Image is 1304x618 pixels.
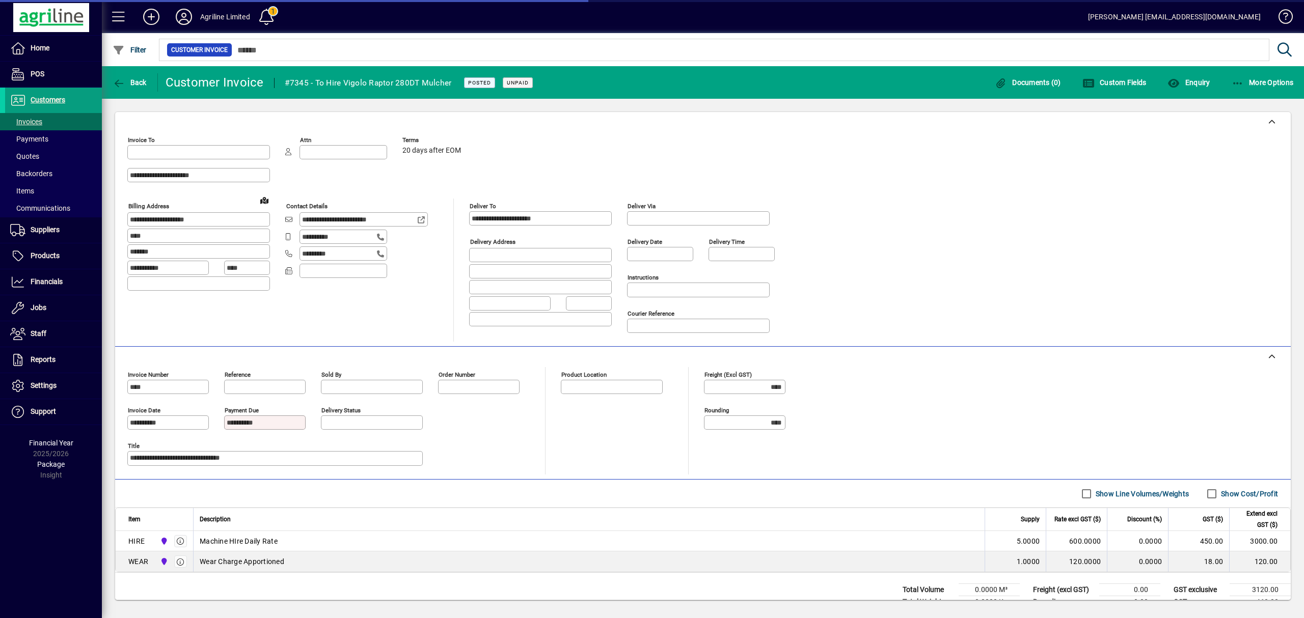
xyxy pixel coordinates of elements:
td: 0.0000 [1107,551,1168,572]
td: 0.0000 M³ [959,584,1020,596]
span: Machine HIre Daily Rate [200,536,278,546]
span: Financials [31,277,63,286]
span: 5.0000 [1017,536,1040,546]
a: Products [5,243,102,269]
div: WEAR [128,556,148,567]
mat-label: Freight (excl GST) [704,371,752,378]
app-page-header-button: Back [102,73,158,92]
button: Enquiry [1165,73,1212,92]
a: Settings [5,373,102,399]
div: [PERSON_NAME] [EMAIL_ADDRESS][DOMAIN_NAME] [1088,9,1261,25]
span: Description [200,514,231,525]
mat-label: Instructions [628,274,659,281]
span: Customer Invoice [171,45,228,55]
mat-label: Courier Reference [628,310,674,317]
span: GST ($) [1203,514,1223,525]
a: Financials [5,269,102,295]
span: Suppliers [31,226,60,234]
span: Filter [113,46,147,54]
a: Communications [5,200,102,217]
span: Customers [31,96,65,104]
td: GST exclusive [1169,584,1230,596]
td: 3120.00 [1230,584,1291,596]
td: 0.00 [1099,596,1160,608]
button: Documents (0) [992,73,1064,92]
span: Back [113,78,147,87]
a: Support [5,399,102,425]
span: Backorders [10,170,52,178]
span: Wear Charge Apportioned [200,556,284,567]
mat-label: Invoice number [128,371,169,378]
span: Package [37,460,65,468]
button: Add [135,8,168,26]
span: Communications [10,204,70,212]
span: Rate excl GST ($) [1054,514,1101,525]
a: Knowledge Base [1271,2,1291,35]
span: Terms [402,137,464,144]
span: Settings [31,381,57,389]
span: Financial Year [29,439,73,447]
span: Quotes [10,152,39,160]
a: Items [5,182,102,200]
span: Reports [31,355,56,363]
mat-label: Deliver via [628,203,656,210]
a: POS [5,62,102,87]
span: Items [10,187,34,195]
td: Total Weight [898,596,959,608]
button: Profile [168,8,200,26]
span: Documents (0) [995,78,1061,87]
td: Total Volume [898,584,959,596]
td: 120.00 [1229,551,1290,572]
mat-label: Delivery date [628,238,662,245]
a: Suppliers [5,217,102,243]
mat-label: Order number [439,371,475,378]
td: GST [1169,596,1230,608]
td: 468.00 [1230,596,1291,608]
span: Gore [157,536,169,547]
a: Quotes [5,148,102,165]
span: Products [31,251,60,260]
a: Reports [5,347,102,373]
a: Backorders [5,165,102,182]
span: Discount (%) [1127,514,1162,525]
mat-label: Payment due [225,407,259,414]
mat-label: Reference [225,371,251,378]
mat-label: Rounding [704,407,729,414]
mat-label: Invoice date [128,407,160,414]
div: Customer Invoice [166,74,264,91]
span: Custom Fields [1082,78,1147,87]
td: 18.00 [1168,551,1229,572]
span: Item [128,514,141,525]
div: Agriline Limited [200,9,250,25]
div: HIRE [128,536,145,546]
td: Freight (excl GST) [1028,584,1099,596]
span: Extend excl GST ($) [1236,508,1278,530]
mat-label: Title [128,442,140,450]
a: Home [5,36,102,61]
span: POS [31,70,44,78]
span: Home [31,44,49,52]
div: 600.0000 [1052,536,1101,546]
mat-label: Deliver To [470,203,496,210]
span: Posted [468,79,491,86]
a: Invoices [5,113,102,130]
td: 0.0000 [1107,531,1168,551]
span: Invoices [10,118,42,126]
span: 20 days after EOM [402,147,461,155]
span: Unpaid [507,79,529,86]
td: Rounding [1028,596,1099,608]
a: Payments [5,130,102,148]
button: Back [110,73,149,92]
span: 1.0000 [1017,556,1040,567]
div: 120.0000 [1052,556,1101,567]
button: Custom Fields [1080,73,1149,92]
mat-label: Attn [300,136,311,144]
span: Gore [157,556,169,567]
button: More Options [1229,73,1296,92]
td: 0.00 [1099,584,1160,596]
span: Payments [10,135,48,143]
mat-label: Product location [561,371,607,378]
span: Staff [31,329,46,338]
label: Show Cost/Profit [1219,489,1278,499]
span: More Options [1232,78,1294,87]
